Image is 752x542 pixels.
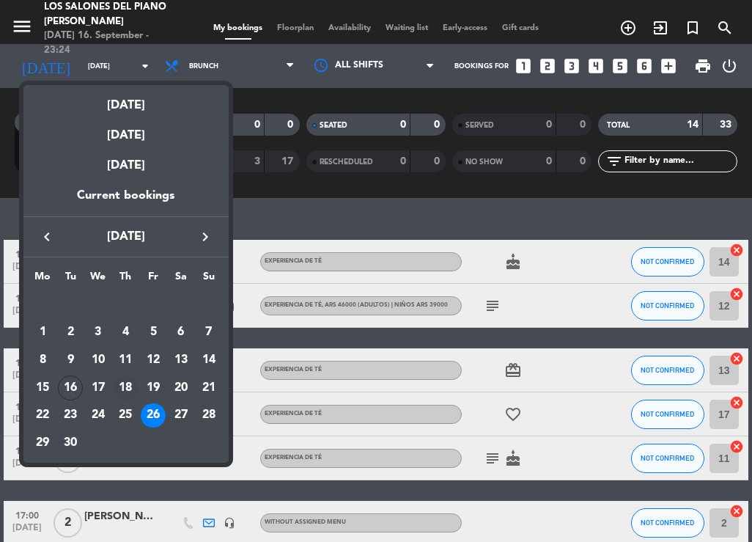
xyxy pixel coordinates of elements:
[84,268,112,291] th: Wednesday
[29,429,57,457] td: September 29, 2025
[86,348,111,373] div: 10
[56,429,84,457] td: September 30, 2025
[30,376,55,400] div: 15
[30,403,55,428] div: 22
[60,227,192,246] span: [DATE]
[34,227,60,246] button: keyboard_arrow_left
[84,374,112,402] td: September 17, 2025
[58,403,83,428] div: 23
[139,319,167,347] td: September 5, 2025
[141,348,166,373] div: 12
[169,320,193,345] div: 6
[141,376,166,400] div: 19
[114,376,139,400] div: 18
[23,115,229,145] div: [DATE]
[139,374,167,402] td: September 19, 2025
[167,319,195,347] td: September 6, 2025
[196,348,221,373] div: 14
[23,186,229,216] div: Current bookings
[195,268,223,291] th: Sunday
[112,268,140,291] th: Thursday
[112,374,140,402] td: September 18, 2025
[196,320,221,345] div: 7
[139,268,167,291] th: Friday
[29,291,223,319] td: SEP
[141,403,166,428] div: 26
[114,320,139,345] div: 4
[141,320,166,345] div: 5
[56,402,84,430] td: September 23, 2025
[58,376,83,400] div: 16
[23,145,229,186] div: [DATE]
[29,402,57,430] td: September 22, 2025
[139,402,167,430] td: September 26, 2025
[139,346,167,374] td: September 12, 2025
[167,346,195,374] td: September 13, 2025
[29,346,57,374] td: September 8, 2025
[29,268,57,291] th: Monday
[29,319,57,347] td: September 1, 2025
[169,376,193,400] div: 20
[86,376,111,400] div: 17
[196,228,214,246] i: keyboard_arrow_right
[56,346,84,374] td: September 9, 2025
[112,346,140,374] td: September 11, 2025
[30,320,55,345] div: 1
[56,374,84,402] td: September 16, 2025
[23,85,229,115] div: [DATE]
[30,348,55,373] div: 8
[58,431,83,455] div: 30
[195,319,223,347] td: September 7, 2025
[169,403,193,428] div: 27
[56,268,84,291] th: Tuesday
[195,346,223,374] td: September 14, 2025
[29,374,57,402] td: September 15, 2025
[167,268,195,291] th: Saturday
[169,348,193,373] div: 13
[112,402,140,430] td: September 25, 2025
[58,320,83,345] div: 2
[196,376,221,400] div: 21
[84,319,112,347] td: September 3, 2025
[112,319,140,347] td: September 4, 2025
[114,403,139,428] div: 25
[195,374,223,402] td: September 21, 2025
[196,403,221,428] div: 28
[30,431,55,455] div: 29
[114,348,139,373] div: 11
[84,346,112,374] td: September 10, 2025
[56,319,84,347] td: September 2, 2025
[167,374,195,402] td: September 20, 2025
[195,402,223,430] td: September 28, 2025
[86,403,111,428] div: 24
[192,227,218,246] button: keyboard_arrow_right
[167,402,195,430] td: September 27, 2025
[86,320,111,345] div: 3
[38,228,56,246] i: keyboard_arrow_left
[58,348,83,373] div: 9
[84,402,112,430] td: September 24, 2025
